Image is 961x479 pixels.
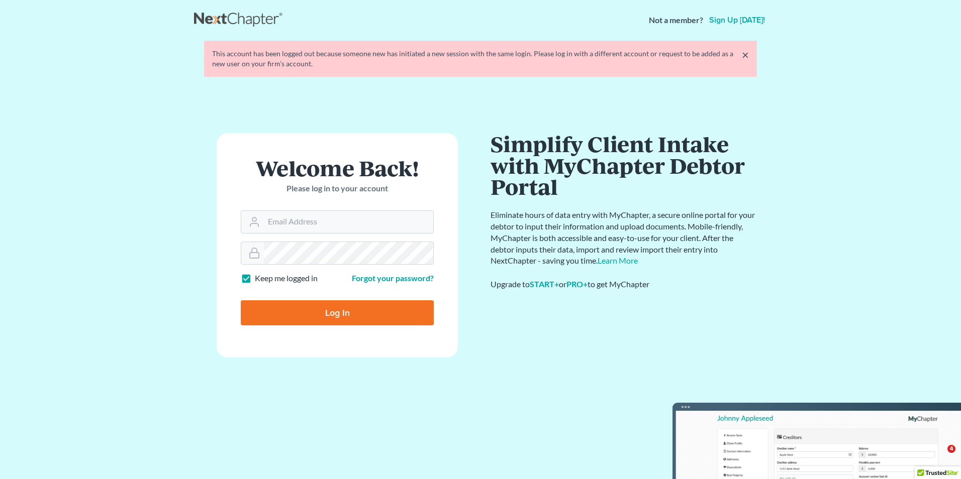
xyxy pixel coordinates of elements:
[264,211,433,233] input: Email Address
[491,279,757,290] div: Upgrade to or to get MyChapter
[241,183,434,194] p: Please log in to your account
[649,15,703,26] strong: Not a member?
[530,279,559,289] a: START+
[255,273,318,284] label: Keep me logged in
[352,273,434,283] a: Forgot your password?
[241,300,434,325] input: Log In
[927,445,951,469] iframe: Intercom live chat
[241,157,434,179] h1: Welcome Back!
[212,49,749,69] div: This account has been logged out because someone new has initiated a new session with the same lo...
[742,49,749,61] a: ×
[707,16,767,24] a: Sign up [DATE]!
[947,445,955,453] span: 4
[598,256,638,265] a: Learn More
[491,209,757,267] p: Eliminate hours of data entry with MyChapter, a secure online portal for your debtor to input the...
[566,279,588,289] a: PRO+
[491,133,757,197] h1: Simplify Client Intake with MyChapter Debtor Portal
